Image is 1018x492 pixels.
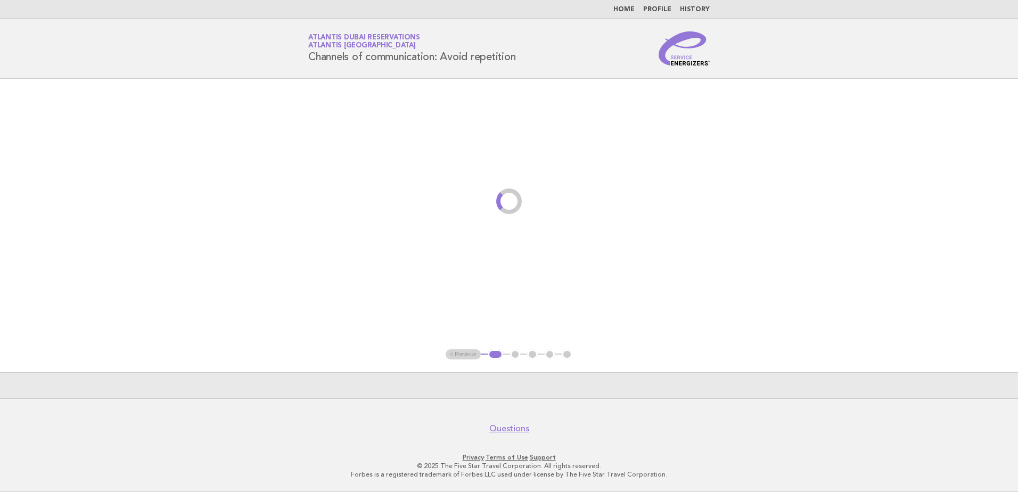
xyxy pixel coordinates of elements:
[183,453,835,462] p: · ·
[680,6,710,13] a: History
[463,454,484,461] a: Privacy
[308,43,416,50] span: Atlantis [GEOGRAPHIC_DATA]
[643,6,671,13] a: Profile
[183,470,835,479] p: Forbes is a registered trademark of Forbes LLC used under license by The Five Star Travel Corpora...
[308,35,515,62] h1: Channels of communication: Avoid repetition
[489,423,529,434] a: Questions
[613,6,635,13] a: Home
[659,31,710,65] img: Service Energizers
[308,34,420,49] a: Atlantis Dubai ReservationsAtlantis [GEOGRAPHIC_DATA]
[530,454,556,461] a: Support
[486,454,528,461] a: Terms of Use
[183,462,835,470] p: © 2025 The Five Star Travel Corporation. All rights reserved.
